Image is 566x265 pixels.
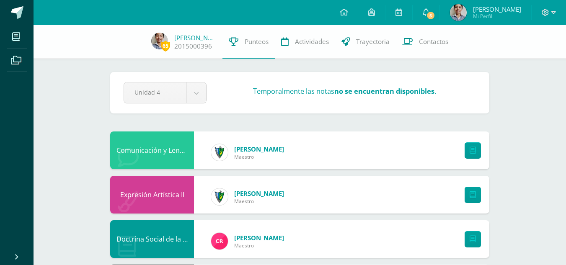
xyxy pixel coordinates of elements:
img: 9f174a157161b4ddbe12118a61fed988.png [211,144,228,161]
span: Punteos [245,37,269,46]
span: Maestro [234,153,284,160]
a: Punteos [222,25,275,59]
div: Comunicación y Lenguaje L3 Inglés [110,131,194,169]
strong: no se encuentran disponibles [334,86,434,96]
div: Expresión Artística II [110,176,194,214]
span: Maestro [234,198,284,205]
img: 9f174a157161b4ddbe12118a61fed988.png [211,188,228,205]
img: 866c3f3dc5f3efb798120d7ad13644d9.png [211,233,228,250]
img: c7c993653dffdda4c3c1da247eb6d492.png [151,33,168,49]
a: Contactos [396,25,455,59]
span: [PERSON_NAME] [234,189,284,198]
h3: Temporalmente las notas . [253,86,436,96]
span: 5 [426,11,435,20]
span: Actividades [295,37,329,46]
a: Unidad 4 [124,82,206,103]
span: Unidad 4 [134,82,176,102]
a: 2015000396 [174,42,212,51]
span: [PERSON_NAME] [234,234,284,242]
span: Contactos [419,37,448,46]
span: [PERSON_NAME] [234,145,284,153]
span: [PERSON_NAME] [473,5,521,13]
span: Trayectoria [356,37,390,46]
a: Actividades [275,25,335,59]
a: Trayectoria [335,25,396,59]
span: 65 [161,41,170,51]
div: Doctrina Social de la Iglesia [110,220,194,258]
img: c7c993653dffdda4c3c1da247eb6d492.png [450,4,467,21]
a: [PERSON_NAME] [174,33,216,42]
span: Mi Perfil [473,13,521,20]
span: Maestro [234,242,284,249]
